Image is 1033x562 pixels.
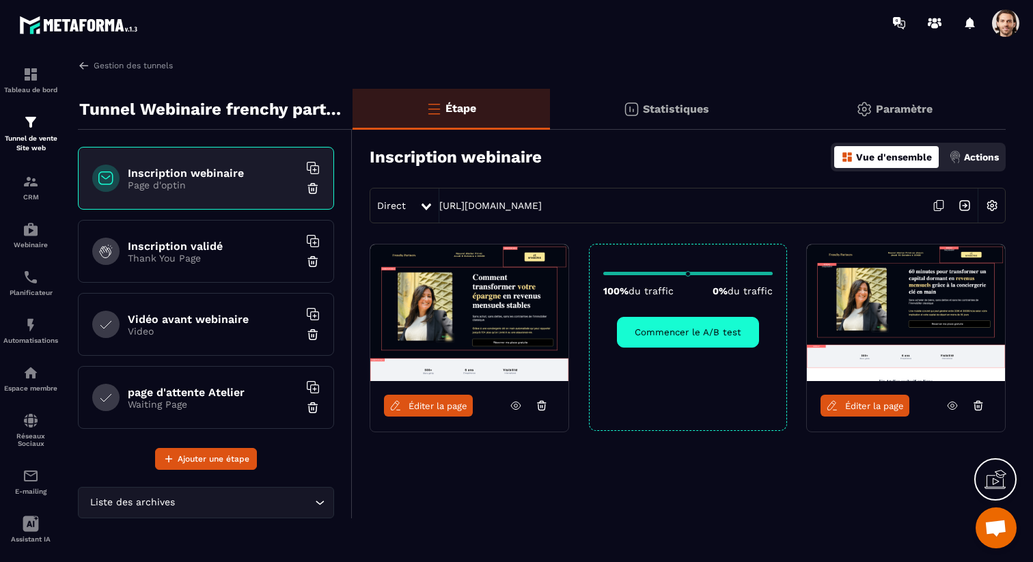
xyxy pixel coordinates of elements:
a: Éditer la page [821,395,909,417]
p: Actions [964,152,999,163]
img: email [23,468,39,484]
img: setting-w.858f3a88.svg [979,193,1005,219]
p: Étape [445,102,476,115]
p: Page d'optin [128,180,299,191]
p: 0% [713,285,773,296]
h3: Inscription webinaire [370,147,542,167]
a: schedulerschedulerPlanificateur [3,259,58,307]
span: Direct [377,200,406,211]
a: [URL][DOMAIN_NAME] [439,200,542,211]
a: formationformationCRM [3,163,58,211]
a: Gestion des tunnels [78,59,173,72]
span: Éditer la page [845,401,904,411]
p: Automatisations [3,337,58,344]
img: social-network [23,412,39,429]
img: image [807,244,1005,381]
a: automationsautomationsAutomatisations [3,307,58,354]
button: Commencer le A/B test [617,317,759,348]
span: du traffic [728,285,773,296]
p: Espace membre [3,384,58,392]
img: automations [23,317,39,333]
img: arrow-next.bcc2205e.svg [952,193,978,219]
p: CRM [3,193,58,201]
img: logo [19,12,142,38]
p: Video [128,326,299,337]
img: automations [23,221,39,238]
img: setting-gr.5f69749f.svg [856,101,872,117]
img: bars-o.4a397970.svg [426,100,442,117]
img: image [370,244,568,381]
img: trash [306,255,320,268]
div: Ouvrir le chat [976,507,1017,548]
p: Waiting Page [128,399,299,410]
p: Webinaire [3,241,58,249]
a: formationformationTunnel de vente Site web [3,104,58,163]
a: automationsautomationsEspace membre [3,354,58,402]
p: Paramètre [876,102,933,115]
p: Réseaux Sociaux [3,432,58,447]
h6: Vidéo avant webinaire [128,313,299,326]
img: formation [23,173,39,190]
span: Éditer la page [409,401,467,411]
h6: Inscription webinaire [128,167,299,180]
div: Search for option [78,487,334,518]
img: formation [23,114,39,130]
a: automationsautomationsWebinaire [3,211,58,259]
p: Planificateur [3,289,58,296]
span: Liste des archives [87,495,178,510]
img: dashboard-orange.40269519.svg [841,151,853,163]
p: Tunnel Webinaire frenchy partners [79,96,342,123]
img: automations [23,365,39,381]
img: trash [306,328,320,341]
a: formationformationTableau de bord [3,56,58,104]
img: trash [306,182,320,195]
a: social-networksocial-networkRéseaux Sociaux [3,402,58,458]
img: formation [23,66,39,83]
img: stats.20deebd0.svg [623,101,639,117]
img: scheduler [23,269,39,285]
button: Ajouter une étape [155,448,257,470]
a: Assistant IA [3,505,58,553]
p: Tableau de bord [3,86,58,94]
img: arrow [78,59,90,72]
span: du traffic [629,285,674,296]
img: trash [306,401,320,415]
p: Thank You Page [128,253,299,264]
p: Tunnel de vente Site web [3,134,58,153]
span: Ajouter une étape [178,452,249,466]
p: 100% [603,285,674,296]
input: Search for option [178,495,312,510]
a: Éditer la page [384,395,473,417]
a: emailemailE-mailing [3,458,58,505]
p: E-mailing [3,488,58,495]
h6: page d'attente Atelier [128,386,299,399]
p: Vue d'ensemble [856,152,932,163]
p: Statistiques [643,102,709,115]
p: Assistant IA [3,535,58,543]
img: actions.d6e523a2.png [949,151,961,163]
h6: Inscription validé [128,240,299,253]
